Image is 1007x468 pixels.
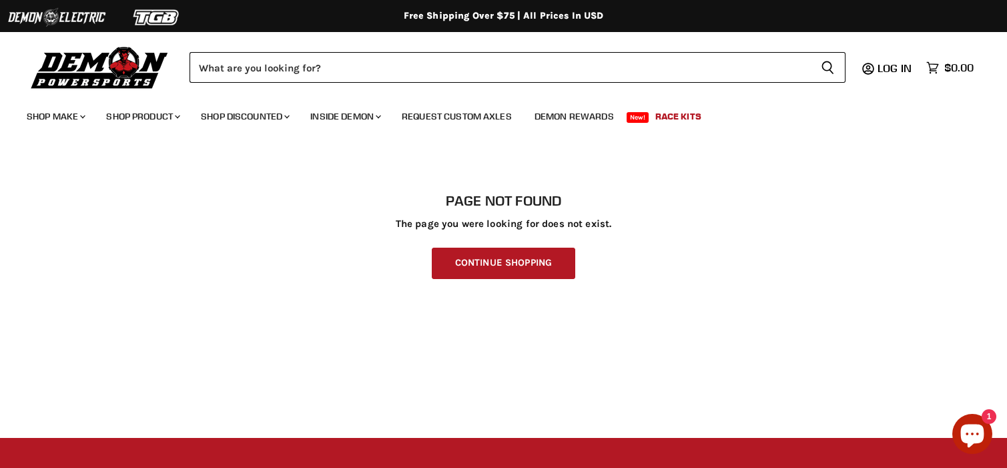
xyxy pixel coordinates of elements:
[191,103,298,130] a: Shop Discounted
[190,52,810,83] input: Search
[645,103,711,130] a: Race Kits
[107,5,207,30] img: TGB Logo 2
[872,62,920,74] a: Log in
[810,52,846,83] button: Search
[300,103,389,130] a: Inside Demon
[17,97,970,130] ul: Main menu
[7,5,107,30] img: Demon Electric Logo 2
[948,414,996,457] inbox-online-store-chat: Shopify online store chat
[17,103,93,130] a: Shop Make
[627,112,649,123] span: New!
[392,103,522,130] a: Request Custom Axles
[432,248,575,279] a: Continue Shopping
[96,103,188,130] a: Shop Product
[525,103,624,130] a: Demon Rewards
[920,58,980,77] a: $0.00
[27,43,173,91] img: Demon Powersports
[944,61,974,74] span: $0.00
[878,61,912,75] span: Log in
[27,218,980,230] p: The page you were looking for does not exist.
[190,52,846,83] form: Product
[27,193,980,209] h1: Page not found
